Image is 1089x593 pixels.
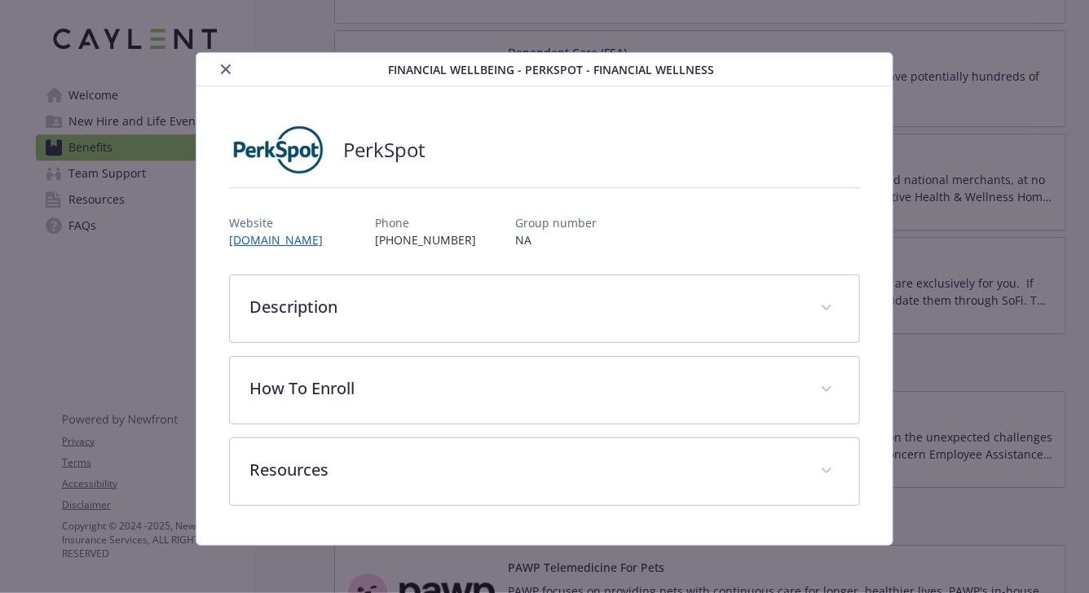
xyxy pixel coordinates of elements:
[375,214,476,231] p: Phone
[229,232,336,248] a: [DOMAIN_NAME]
[375,231,476,248] p: [PHONE_NUMBER]
[515,214,597,231] p: Group number
[109,52,981,546] div: details for plan Financial Wellbeing - PerkSpot - Financial Wellness
[249,458,800,482] p: Resources
[515,231,597,248] p: NA
[216,59,236,79] button: close
[249,376,800,401] p: How To Enroll
[230,275,858,342] div: Description
[230,357,858,424] div: How To Enroll
[229,214,336,231] p: Website
[229,125,327,174] img: PerkSpot
[388,61,714,78] span: Financial Wellbeing - PerkSpot - Financial Wellness
[230,438,858,505] div: Resources
[249,295,800,319] p: Description
[343,136,425,164] h2: PerkSpot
